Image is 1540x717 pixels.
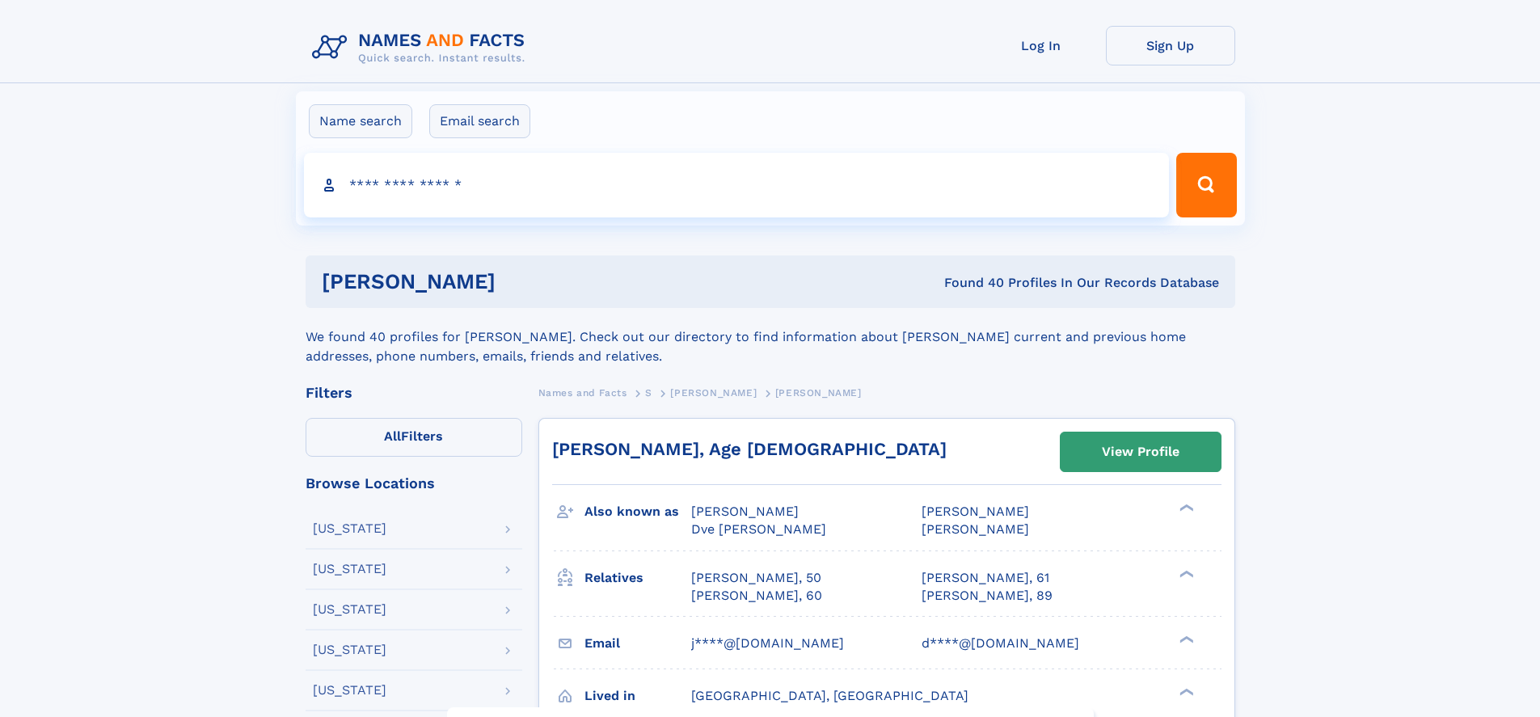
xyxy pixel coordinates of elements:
[1176,153,1236,217] button: Search Button
[1106,26,1235,65] a: Sign Up
[306,386,522,400] div: Filters
[1102,433,1179,470] div: View Profile
[584,564,691,592] h3: Relatives
[1175,634,1195,644] div: ❯
[922,569,1049,587] a: [PERSON_NAME], 61
[313,684,386,697] div: [US_STATE]
[306,26,538,70] img: Logo Names and Facts
[691,688,968,703] span: [GEOGRAPHIC_DATA], [GEOGRAPHIC_DATA]
[313,643,386,656] div: [US_STATE]
[584,682,691,710] h3: Lived in
[1175,686,1195,697] div: ❯
[552,439,947,459] a: [PERSON_NAME], Age [DEMOGRAPHIC_DATA]
[584,630,691,657] h3: Email
[691,521,826,537] span: Dve [PERSON_NAME]
[645,387,652,399] span: S
[322,272,720,292] h1: [PERSON_NAME]
[306,476,522,491] div: Browse Locations
[1061,432,1221,471] a: View Profile
[429,104,530,138] label: Email search
[775,387,862,399] span: [PERSON_NAME]
[313,522,386,535] div: [US_STATE]
[538,382,627,403] a: Names and Facts
[922,587,1053,605] a: [PERSON_NAME], 89
[670,382,757,403] a: [PERSON_NAME]
[922,521,1029,537] span: [PERSON_NAME]
[384,428,401,444] span: All
[306,308,1235,366] div: We found 40 profiles for [PERSON_NAME]. Check out our directory to find information about [PERSON...
[691,504,799,519] span: [PERSON_NAME]
[313,563,386,576] div: [US_STATE]
[670,387,757,399] span: [PERSON_NAME]
[1175,503,1195,513] div: ❯
[1175,568,1195,579] div: ❯
[309,104,412,138] label: Name search
[313,603,386,616] div: [US_STATE]
[306,418,522,457] label: Filters
[922,504,1029,519] span: [PERSON_NAME]
[691,569,821,587] a: [PERSON_NAME], 50
[584,498,691,525] h3: Also known as
[977,26,1106,65] a: Log In
[304,153,1170,217] input: search input
[719,274,1219,292] div: Found 40 Profiles In Our Records Database
[691,587,822,605] a: [PERSON_NAME], 60
[645,382,652,403] a: S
